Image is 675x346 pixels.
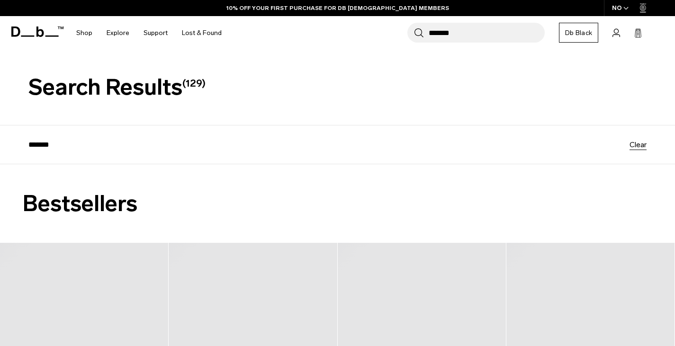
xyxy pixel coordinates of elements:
span: Search Results [28,74,206,100]
a: Db Black [559,23,598,43]
a: Support [144,16,168,50]
h2: Bestsellers [23,187,652,221]
nav: Main Navigation [69,16,229,50]
a: Explore [107,16,129,50]
a: Shop [76,16,92,50]
a: Lost & Found [182,16,222,50]
button: Clear [630,141,647,148]
span: (129) [182,77,206,89]
a: 10% OFF YOUR FIRST PURCHASE FOR DB [DEMOGRAPHIC_DATA] MEMBERS [226,4,449,12]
